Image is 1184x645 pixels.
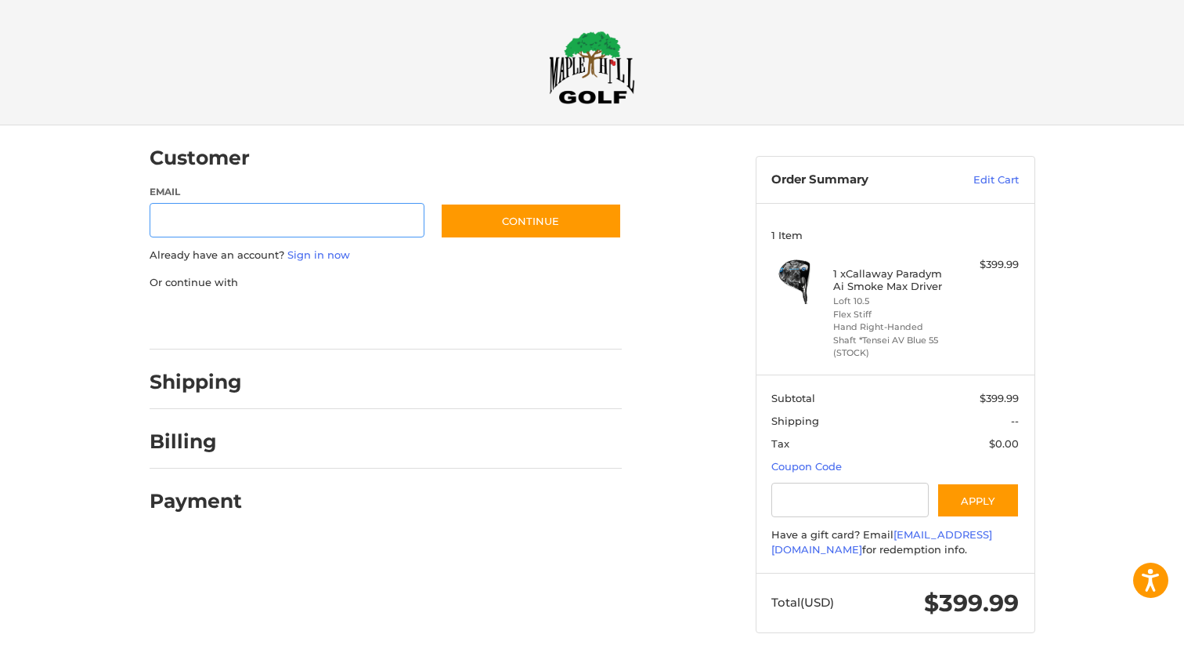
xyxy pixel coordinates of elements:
[440,203,622,239] button: Continue
[771,172,940,188] h3: Order Summary
[771,415,819,427] span: Shipping
[771,437,789,450] span: Tax
[771,483,929,518] input: Gift Certificate or Coupon Code
[771,595,834,610] span: Total (USD)
[924,589,1019,618] span: $399.99
[1011,415,1019,427] span: --
[957,257,1019,273] div: $399.99
[771,229,1019,241] h3: 1 Item
[150,185,425,199] label: Email
[989,437,1019,450] span: $0.00
[833,295,953,308] li: Loft 10.5
[771,392,815,404] span: Subtotal
[940,172,1019,188] a: Edit Cart
[549,31,635,104] img: Maple Hill Golf
[144,306,262,334] iframe: PayPal-paypal
[287,248,350,261] a: Sign in now
[833,334,953,360] li: Shaft *Tensei AV Blue 55 (STOCK)
[150,275,622,291] p: Or continue with
[150,248,622,263] p: Already have an account?
[771,460,842,473] a: Coupon Code
[1055,603,1184,645] iframe: Google Customer Reviews
[833,308,953,321] li: Flex Stiff
[150,146,250,170] h2: Customer
[150,429,241,454] h2: Billing
[150,489,242,513] h2: Payment
[937,483,1020,518] button: Apply
[771,527,1019,558] div: Have a gift card? Email for redemption info.
[833,321,953,334] li: Hand Right-Handed
[833,267,953,293] h4: 1 x Callaway Paradym Ai Smoke Max Driver
[980,392,1019,404] span: $399.99
[150,370,242,394] h2: Shipping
